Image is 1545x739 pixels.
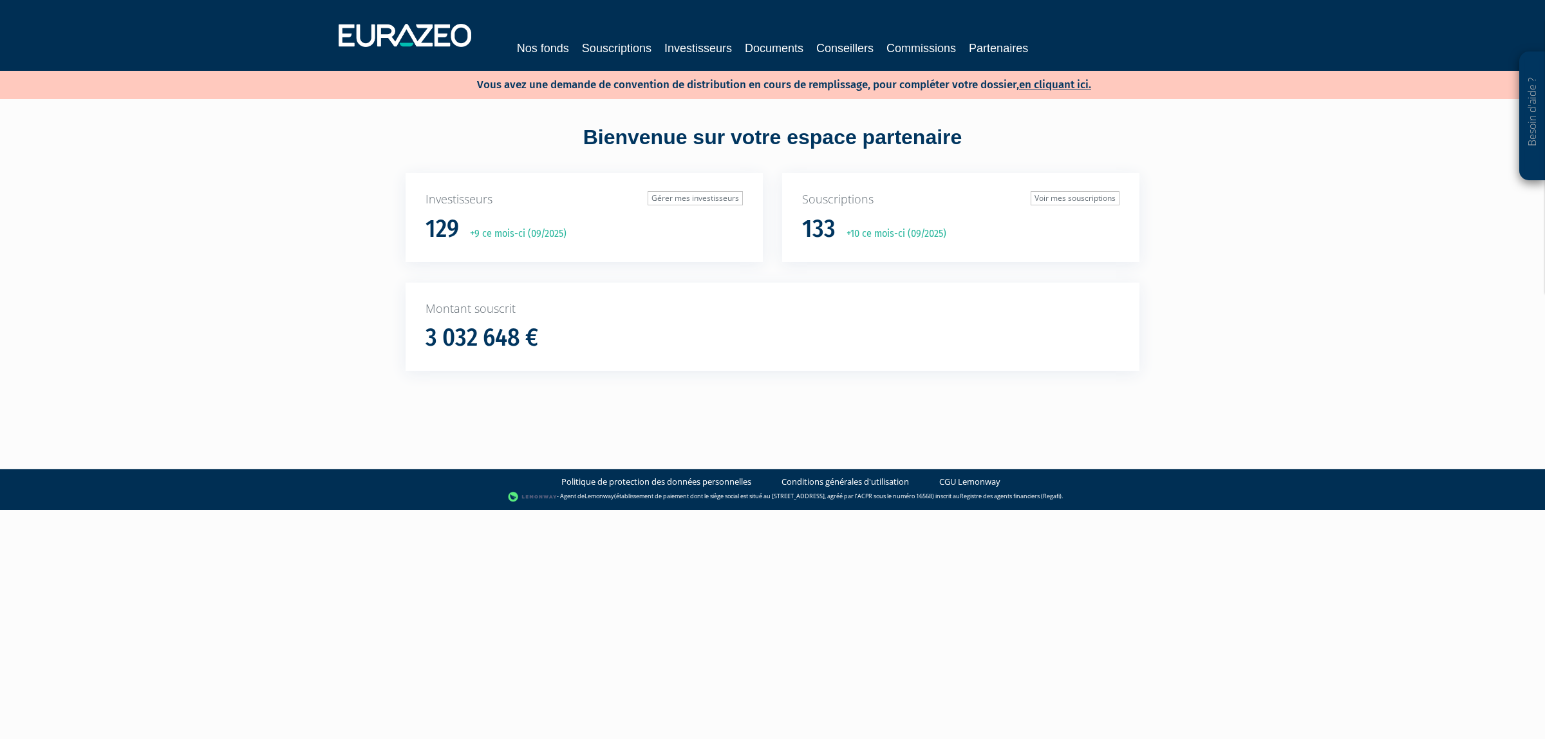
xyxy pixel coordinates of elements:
a: Politique de protection des données personnelles [561,476,751,488]
a: Voir mes souscriptions [1031,191,1119,205]
a: Conseillers [816,39,874,57]
p: Besoin d'aide ? [1525,59,1540,174]
h1: 3 032 648 € [426,324,538,351]
a: Conditions générales d'utilisation [782,476,909,488]
a: Documents [745,39,803,57]
a: Nos fonds [517,39,569,57]
a: CGU Lemonway [939,476,1000,488]
a: Commissions [886,39,956,57]
img: 1732889491-logotype_eurazeo_blanc_rvb.png [339,24,471,47]
p: Vous avez une demande de convention de distribution en cours de remplissage, pour compléter votre... [440,74,1091,93]
p: Souscriptions [802,191,1119,208]
a: Registre des agents financiers (Regafi) [960,492,1062,501]
a: Investisseurs [664,39,732,57]
p: +9 ce mois-ci (09/2025) [461,227,566,241]
img: logo-lemonway.png [508,491,557,503]
div: - Agent de (établissement de paiement dont le siège social est situé au [STREET_ADDRESS], agréé p... [13,491,1532,503]
a: en cliquant ici. [1019,78,1091,91]
a: Lemonway [585,492,614,501]
a: Partenaires [969,39,1028,57]
h1: 133 [802,216,836,243]
p: Montant souscrit [426,301,1119,317]
p: +10 ce mois-ci (09/2025) [838,227,946,241]
h1: 129 [426,216,459,243]
a: Gérer mes investisseurs [648,191,743,205]
div: Bienvenue sur votre espace partenaire [396,123,1149,173]
p: Investisseurs [426,191,743,208]
a: Souscriptions [582,39,651,57]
